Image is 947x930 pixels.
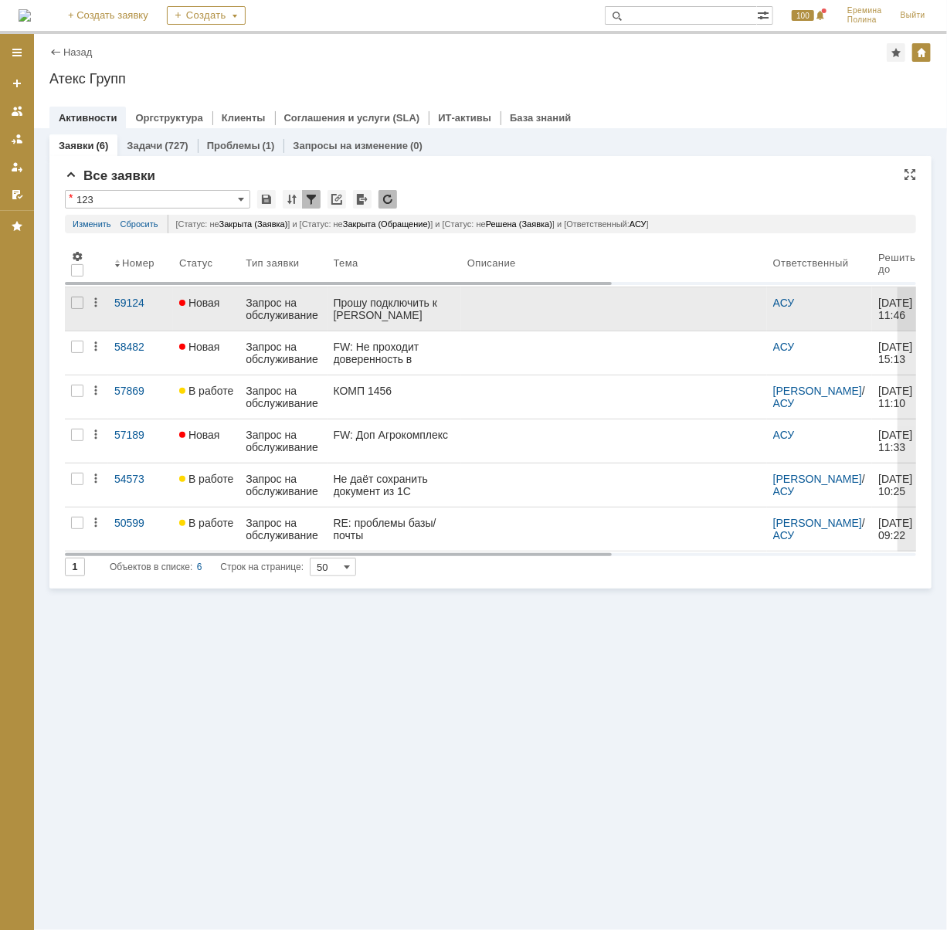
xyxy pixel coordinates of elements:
[328,287,461,331] a: Прошу подключить к [PERSON_NAME]
[114,429,167,441] div: 57189
[328,375,461,419] a: КОМП 1456
[353,190,372,209] div: Экспорт списка
[872,287,923,331] a: [DATE] 11:46
[847,15,882,25] span: Полина
[179,341,220,353] span: Новая
[773,473,866,497] div: /
[239,463,327,507] a: Запрос на обслуживание
[773,385,862,397] a: [PERSON_NAME]
[293,140,408,151] a: Запросы на изменение
[239,331,327,375] a: Запрос на обслуживание
[328,239,461,287] th: Тема
[328,331,461,375] a: FW: Не проходит доверенность в [GEOGRAPHIC_DATA]
[246,385,321,409] div: Запрос на обслуживание
[757,7,772,22] span: Расширенный поиск
[283,190,301,209] div: Сортировка...
[179,385,233,397] span: В работе
[328,190,346,209] div: Скопировать ссылку на список
[5,154,29,179] a: Мои заявки
[173,239,239,287] th: Статус
[878,297,915,321] span: [DATE] 11:46
[343,219,431,229] span: Закрыта (Обращение)
[467,257,517,269] div: Описание
[239,375,327,419] a: Запрос на обслуживание
[173,507,239,551] a: В работе
[328,419,461,463] a: FW: Доп Агрокомплекс
[334,473,455,497] div: Не даёт сохранить документ из 1С
[173,463,239,507] a: В работе
[239,239,327,287] th: Тип заявки
[263,140,275,151] div: (1)
[19,9,31,22] img: logo
[179,473,233,485] span: В работе
[773,429,795,441] a: АСУ
[108,287,173,331] a: 59124
[222,112,266,124] a: Клиенты
[887,43,905,62] div: Добавить в избранное
[108,507,173,551] a: 50599
[110,562,192,572] span: Объектов в списке:
[114,385,167,397] div: 57869
[773,485,795,497] a: АСУ
[108,331,173,375] a: 58482
[878,517,915,541] span: [DATE] 09:22
[114,473,167,485] div: 54573
[773,517,866,541] div: /
[792,10,814,21] span: 100
[173,419,239,463] a: Новая
[90,473,102,485] div: Действия
[69,192,73,203] div: Настройки списка отличаются от сохраненных в виде
[90,517,102,529] div: Действия
[127,140,162,151] a: Задачи
[872,419,923,463] a: [DATE] 11:33
[878,385,915,409] span: [DATE] 11:10
[773,517,862,529] a: [PERSON_NAME]
[63,46,92,58] a: Назад
[773,385,866,409] div: /
[246,473,321,497] div: Запрос на обслуживание
[284,112,420,124] a: Соглашения и услуги (SLA)
[878,341,915,365] span: [DATE] 15:13
[219,219,288,229] span: Закрыта (Заявка)
[90,385,102,397] div: Действия
[65,168,155,183] span: Все заявки
[334,257,358,269] div: Тема
[334,341,455,365] div: FW: Не проходит доверенность в [GEOGRAPHIC_DATA]
[773,397,795,409] a: АСУ
[847,6,882,15] span: Еремина
[878,429,915,453] span: [DATE] 11:33
[173,375,239,419] a: В работе
[872,463,923,507] a: [DATE] 10:25
[122,257,154,269] div: Номер
[108,239,173,287] th: Номер
[108,463,173,507] a: 54573
[179,429,220,441] span: Новая
[246,257,299,269] div: Тип заявки
[168,215,908,233] div: [Статус: не ] и [Статус: не ] и [Статус: не ] и [Ответственный: ]
[630,219,647,229] span: АСУ
[19,9,31,22] a: Перейти на домашнюю страницу
[90,429,102,441] div: Действия
[246,297,321,321] div: Запрос на обслуживание
[904,168,916,181] div: На всю страницу
[90,297,102,309] div: Действия
[510,112,571,124] a: База знаний
[872,507,923,551] a: [DATE] 09:22
[328,507,461,551] a: RE: проблемы базы/почты
[59,140,93,151] a: Заявки
[334,297,455,321] div: Прошу подключить к [PERSON_NAME]
[59,112,117,124] a: Активности
[114,341,167,353] div: 58482
[334,517,455,541] div: RE: проблемы базы/почты
[239,419,327,463] a: Запрос на обслуживание
[173,287,239,331] a: Новая
[90,341,102,353] div: Действия
[773,341,795,353] a: АСУ
[872,331,923,375] a: [DATE] 15:13
[71,250,83,263] span: Настройки
[378,190,397,209] div: Обновлять список
[73,215,111,233] a: Изменить
[302,190,321,209] div: Фильтрация...
[110,558,304,576] i: Строк на странице:
[239,507,327,551] a: Запрос на обслуживание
